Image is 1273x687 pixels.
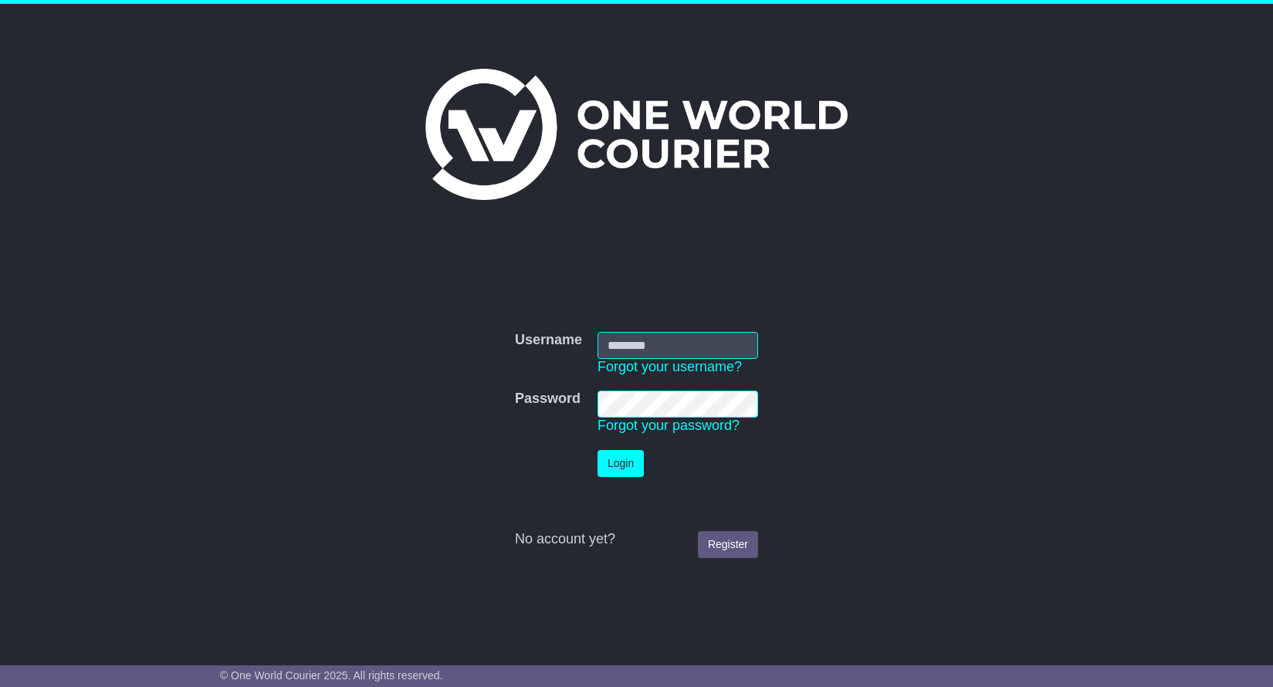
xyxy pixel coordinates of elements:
button: Login [598,450,644,477]
img: One World [425,69,847,200]
div: No account yet? [515,531,758,548]
a: Register [698,531,758,558]
label: Password [515,391,581,408]
span: © One World Courier 2025. All rights reserved. [220,669,443,682]
a: Forgot your username? [598,359,742,374]
a: Forgot your password? [598,418,740,433]
label: Username [515,332,582,349]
